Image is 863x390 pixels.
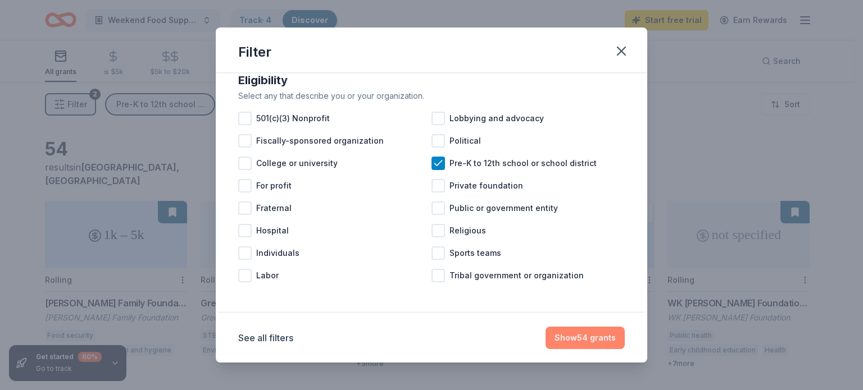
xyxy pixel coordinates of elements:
span: Individuals [256,246,299,260]
button: See all filters [238,331,293,345]
span: Sports teams [449,246,501,260]
span: Public or government entity [449,201,558,215]
span: Lobbying and advocacy [449,112,544,125]
button: Show54 grants [546,327,625,349]
span: For profit [256,179,292,192]
div: Filter [238,43,271,61]
span: Political [449,134,481,148]
div: Eligibility [238,71,625,89]
span: Religious [449,224,486,237]
span: Private foundation [449,179,523,192]
div: Select any that describe you or your organization. [238,89,625,103]
span: Tribal government or organization [449,269,584,282]
span: Fraternal [256,201,292,215]
span: Labor [256,269,279,282]
span: Hospital [256,224,289,237]
span: Pre-K to 12th school or school district [449,157,597,170]
span: College or university [256,157,338,170]
span: 501(c)(3) Nonprofit [256,112,330,125]
span: Fiscally-sponsored organization [256,134,384,148]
